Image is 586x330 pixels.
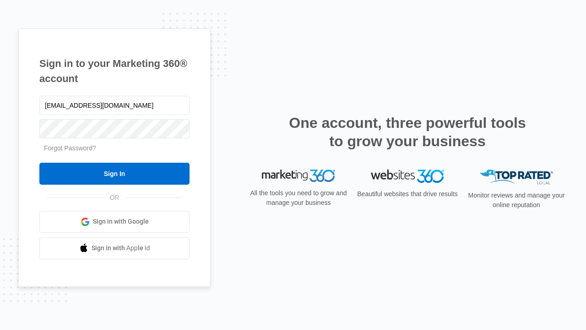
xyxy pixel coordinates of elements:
[39,96,190,115] input: Email
[39,211,190,233] a: Sign in with Google
[356,189,459,199] p: Beautiful websites that drive results
[103,193,126,203] span: OR
[247,188,350,208] p: All the tools you need to grow and manage your business
[44,144,96,152] a: Forgot Password?
[92,243,150,253] span: Sign in with Apple Id
[93,217,149,226] span: Sign in with Google
[262,170,335,182] img: Marketing 360
[39,237,190,259] a: Sign in with Apple Id
[465,191,568,210] p: Monitor reviews and manage your online reputation
[480,170,553,185] img: Top Rated Local
[286,114,529,150] h2: One account, three powerful tools to grow your business
[39,56,190,86] h1: Sign in to your Marketing 360® account
[371,170,444,183] img: Websites 360
[39,163,190,185] input: Sign In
